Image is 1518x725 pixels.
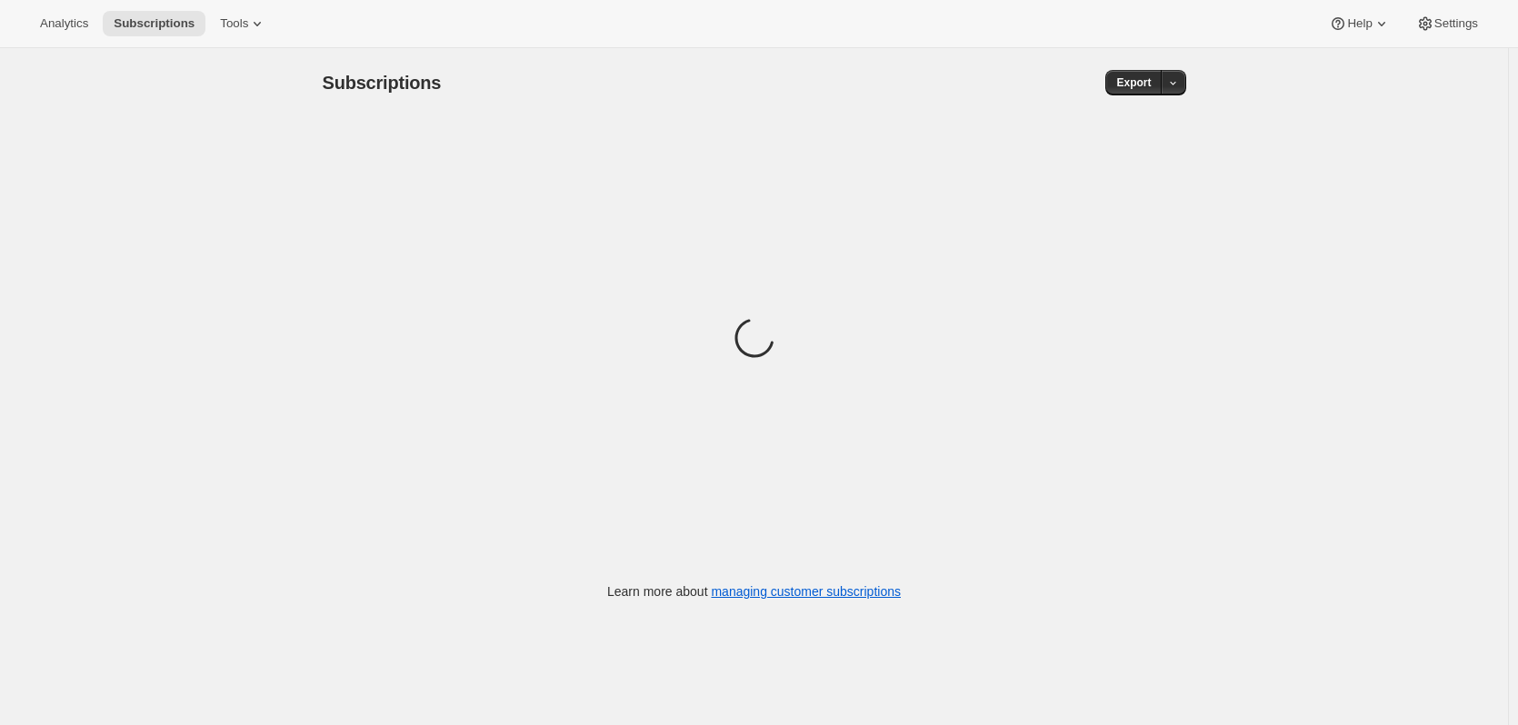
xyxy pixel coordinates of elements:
[114,16,195,31] span: Subscriptions
[1116,75,1151,90] span: Export
[103,11,205,36] button: Subscriptions
[607,582,901,601] p: Learn more about
[40,16,88,31] span: Analytics
[220,16,248,31] span: Tools
[209,11,277,36] button: Tools
[1405,11,1489,36] button: Settings
[711,584,901,599] a: managing customer subscriptions
[29,11,99,36] button: Analytics
[1434,16,1478,31] span: Settings
[1347,16,1372,31] span: Help
[1105,70,1162,95] button: Export
[1318,11,1401,36] button: Help
[323,73,442,93] span: Subscriptions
